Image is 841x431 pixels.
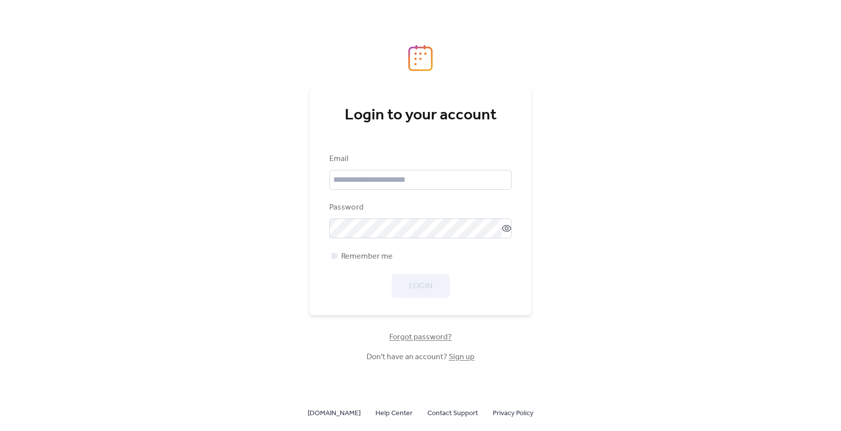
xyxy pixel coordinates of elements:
img: logo [408,45,433,71]
div: Email [329,153,510,165]
a: Contact Support [427,407,478,419]
a: [DOMAIN_NAME] [308,407,361,419]
span: Remember me [341,251,393,263]
span: Privacy Policy [493,408,533,420]
span: Contact Support [427,408,478,420]
a: Forgot password? [389,334,452,340]
a: Privacy Policy [493,407,533,419]
div: Password [329,202,510,214]
a: Help Center [375,407,413,419]
span: Help Center [375,408,413,420]
a: Sign up [449,349,474,365]
span: [DOMAIN_NAME] [308,408,361,420]
span: Forgot password? [389,331,452,343]
span: Don't have an account? [367,351,474,363]
div: Login to your account [329,106,512,125]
